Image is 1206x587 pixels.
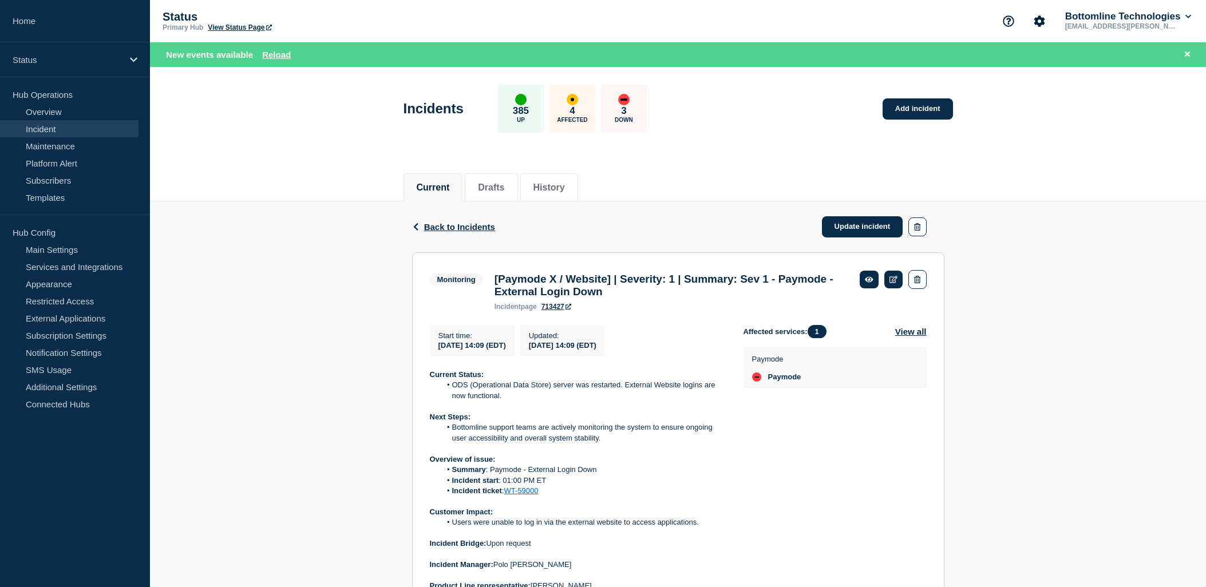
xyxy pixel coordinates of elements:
p: [EMAIL_ADDRESS][PERSON_NAME][DOMAIN_NAME] [1063,22,1182,30]
p: Status [163,10,392,23]
button: Drafts [478,183,504,193]
span: Paymode [768,372,801,382]
p: Start time : [438,331,506,340]
p: Affected [557,117,587,123]
li: : [441,486,725,496]
p: page [495,303,537,311]
strong: Incident Manager: [430,560,493,569]
p: Paymode [752,355,801,363]
a: Add incident [883,98,953,120]
button: Account settings [1027,9,1051,33]
a: Update incident [822,216,903,237]
li: ODS (Operational Data Store) server was restarted. External Website logins are now functional. [441,380,725,401]
p: 3 [621,105,626,117]
li: : 01:00 PM ET [441,475,725,486]
p: Upon request [430,538,725,549]
h1: Incidents [404,101,464,117]
button: View all [895,325,927,338]
p: Updated : [529,331,596,340]
span: Monitoring [430,273,483,286]
p: Polo [PERSON_NAME] [430,560,725,570]
strong: Summary [452,465,486,474]
p: Down [615,117,633,123]
span: incident [495,303,521,311]
button: History [533,183,565,193]
span: Back to Incidents [424,222,495,232]
p: 4 [570,105,575,117]
button: Bottomline Technologies [1063,11,1193,22]
button: Back to Incidents [412,222,495,232]
p: Primary Hub [163,23,203,31]
span: 1 [808,325,827,338]
strong: Incident start [452,476,499,485]
strong: Next Steps: [430,413,471,421]
h3: [Paymode X / Website] | Severity: 1 | Summary: Sev 1 - Paymode - External Login Down [495,273,848,298]
p: Up [517,117,525,123]
strong: Incident Bridge: [430,539,487,548]
div: down [618,94,630,105]
p: 385 [513,105,529,117]
div: [DATE] 14:09 (EDT) [529,340,596,350]
strong: Current Status: [430,370,484,379]
a: 713427 [541,303,571,311]
li: Bottomline support teams are actively monitoring the system to ensure ongoing user accessibility ... [441,422,725,443]
div: up [515,94,527,105]
button: Current [417,183,450,193]
strong: Overview of issue: [430,455,496,463]
strong: Incident ticket [452,486,502,495]
button: Reload [262,50,291,60]
span: Affected services: [744,325,832,338]
strong: Customer Impact: [430,507,493,516]
a: WT-59000 [504,486,539,495]
p: Status [13,55,122,65]
div: affected [567,94,578,105]
li: : Paymode - External Login Down [441,465,725,475]
button: Support [997,9,1021,33]
li: Users were unable to log in via the external website to access applications. [441,517,725,527]
div: down [752,372,761,382]
a: View Status Page [208,23,271,31]
span: New events available [166,50,253,60]
span: [DATE] 14:09 (EDT) [438,341,506,350]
